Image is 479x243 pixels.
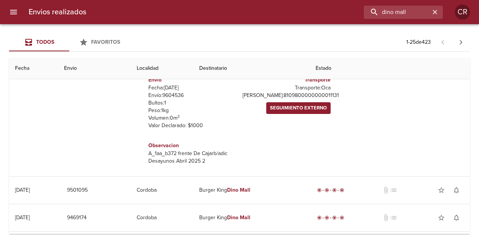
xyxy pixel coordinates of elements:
span: Todos [36,39,54,45]
p: Fecha: [DATE] [148,84,236,92]
p: Bultos: 1 [148,99,236,107]
button: Activar notificaciones [449,183,464,198]
span: radio_button_checked [317,188,322,192]
span: radio_button_checked [325,188,329,192]
em: Dino [227,214,238,221]
span: radio_button_checked [332,188,337,192]
span: star_border [438,214,445,221]
button: Agregar a favoritos [434,210,449,225]
p: Volumen: 0 m [148,114,236,122]
div: Tabs Envios [9,33,130,51]
span: No tiene pedido asociado [390,214,397,221]
h6: Transporte [243,76,331,84]
div: [DATE] [15,187,30,193]
h6: Envios realizados [29,6,86,18]
p: Peso: 1 kg [148,107,236,114]
h6: Envio [148,76,236,84]
span: Pagina anterior [434,38,452,46]
div: Abrir información de usuario [455,5,470,20]
span: Pagina siguiente [452,33,470,51]
span: No tiene documentos adjuntos [382,186,390,194]
p: Valor Declarado: $ 1000 [148,122,236,129]
button: menu [5,3,23,21]
span: notifications_none [453,214,460,221]
em: Mall [240,214,250,221]
input: buscar [364,6,430,19]
p: 1 - 25 de 423 [406,38,431,46]
div: [DATE] [15,214,30,221]
h6: Observacion [148,141,236,150]
th: Destinatario [193,58,310,79]
span: star_border [438,186,445,194]
td: Cordoba [131,204,193,231]
div: Entregado [316,214,346,221]
div: Entregado [316,186,346,194]
button: Agregar a favoritos [434,183,449,198]
button: Activar notificaciones [449,210,464,225]
em: Dino [227,187,238,193]
span: radio_button_checked [317,215,322,220]
td: Burger King [193,204,310,231]
a: Seguimiento Externo [266,102,331,114]
em: Mall [240,187,250,193]
span: notifications_none [453,186,460,194]
span: radio_button_checked [340,188,344,192]
div: CR [455,5,470,20]
p: Envío: 9604536 [148,92,236,99]
th: Envio [58,58,131,79]
span: radio_button_checked [340,215,344,220]
span: radio_button_checked [325,215,329,220]
th: Estado [310,58,470,79]
button: 9501095 [64,183,91,197]
td: Burger King [193,177,310,204]
span: 9501095 [67,186,88,195]
p: Transporte: Oca [243,84,331,92]
span: radio_button_checked [332,215,337,220]
th: Localidad [131,58,193,79]
span: Favoritos [91,39,120,45]
sup: 3 [177,114,180,119]
th: Fecha [9,58,58,79]
p: A_1aa_b372 frente De Cajarb/adic Desayunos Abril 2025 2 [148,150,236,165]
span: Seguimiento Externo [270,104,327,112]
p: [PERSON_NAME]: 8109800000000011131 [243,92,331,99]
button: 9469174 [64,211,90,225]
span: No tiene pedido asociado [390,186,397,194]
td: Cordoba [131,177,193,204]
span: 9469174 [67,213,87,223]
span: No tiene documentos adjuntos [382,214,390,221]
